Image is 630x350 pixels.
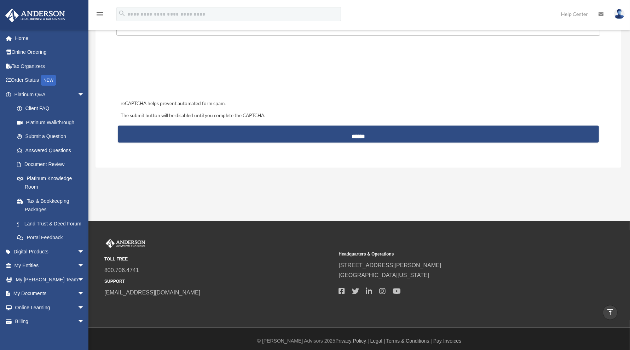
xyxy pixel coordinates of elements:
a: Home [5,31,95,45]
a: Privacy Policy | [335,338,369,344]
a: [STREET_ADDRESS][PERSON_NAME] [339,262,441,268]
div: © [PERSON_NAME] Advisors 2025 [88,337,630,345]
span: arrow_drop_down [77,287,92,301]
a: Answered Questions [10,143,95,157]
a: My Documentsarrow_drop_down [5,287,95,301]
small: SUPPORT [104,278,334,285]
a: [EMAIL_ADDRESS][DOMAIN_NAME] [104,289,200,296]
a: Client FAQ [10,102,95,116]
span: arrow_drop_down [77,300,92,315]
a: Tax & Bookkeeping Packages [10,194,95,217]
a: My Entitiesarrow_drop_down [5,259,95,273]
a: [GEOGRAPHIC_DATA][US_STATE] [339,272,429,278]
small: Headquarters & Operations [339,251,568,258]
a: Online Learningarrow_drop_down [5,300,95,315]
div: The submit button will be disabled until you complete the CAPTCHA. [118,111,599,120]
a: Submit a Question [10,130,92,144]
span: arrow_drop_down [77,245,92,259]
a: Legal | [370,338,385,344]
a: Platinum Walkthrough [10,115,95,130]
div: NEW [41,75,56,86]
a: Tax Organizers [5,59,95,73]
img: User Pic [614,9,625,19]
a: Order StatusNEW [5,73,95,88]
a: Platinum Knowledge Room [10,171,95,194]
a: Pay Invoices [433,338,461,344]
span: arrow_drop_down [77,259,92,273]
a: vertical_align_top [603,305,618,320]
a: 800.706.4741 [104,267,139,273]
img: Anderson Advisors Platinum Portal [3,8,67,22]
a: Document Review [10,157,95,172]
i: search [118,10,126,17]
img: Anderson Advisors Platinum Portal [104,239,147,248]
iframe: reCAPTCHA [119,58,226,85]
a: Platinum Q&Aarrow_drop_down [5,87,95,102]
i: menu [96,10,104,18]
a: Digital Productsarrow_drop_down [5,245,95,259]
a: Terms & Conditions | [386,338,432,344]
a: Portal Feedback [10,231,95,245]
a: Land Trust & Deed Forum [10,217,95,231]
span: arrow_drop_down [77,87,92,102]
a: menu [96,12,104,18]
div: reCAPTCHA helps prevent automated form spam. [118,99,599,108]
small: TOLL FREE [104,256,334,263]
a: Billingarrow_drop_down [5,315,95,329]
span: arrow_drop_down [77,315,92,329]
a: My [PERSON_NAME] Teamarrow_drop_down [5,272,95,287]
i: vertical_align_top [606,308,614,316]
span: arrow_drop_down [77,272,92,287]
a: Online Ordering [5,45,95,59]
